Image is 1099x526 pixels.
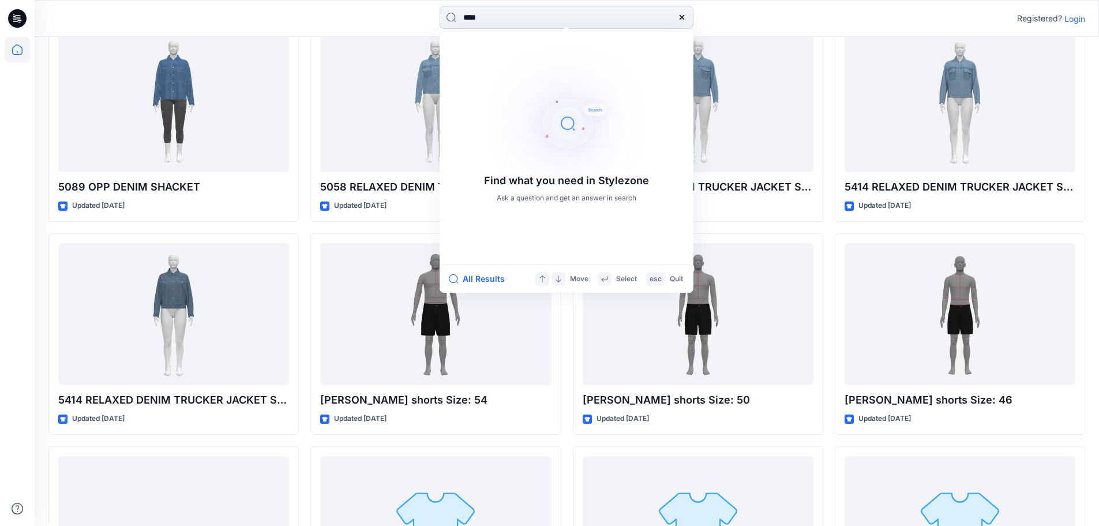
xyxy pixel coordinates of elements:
[334,413,387,425] p: Updated [DATE]
[845,243,1075,386] a: Falkenberg shorts Size: 46
[650,273,662,285] p: esc
[320,392,551,408] p: [PERSON_NAME] shorts Size: 54
[72,413,125,425] p: Updated [DATE]
[1064,13,1085,25] p: Login
[320,243,551,386] a: Falkenberg shorts Size: 54
[474,31,659,216] img: Find what you need
[583,179,813,195] p: 5414 RELAXED DENIM TRUCKER JACKET SEED VERSION: 1
[616,273,637,285] p: Select
[845,392,1075,408] p: [PERSON_NAME] shorts Size: 46
[58,30,289,173] a: 5089 OPP DENIM SHACKET
[570,273,588,285] p: Move
[670,273,683,285] p: Quit
[334,200,387,212] p: Updated [DATE]
[583,243,813,386] a: Falkenberg shorts Size: 50
[583,30,813,173] a: 5414 RELAXED DENIM TRUCKER JACKET SEED VERSION: 1
[58,392,289,408] p: 5414 RELAXED DENIM TRUCKER JACKET SEED
[845,30,1075,173] a: 5414 RELAXED DENIM TRUCKER JACKET SEED VERSION: 2
[320,30,551,173] a: 5058 RELAXED DENIM TRUCKER JACKET
[58,243,289,386] a: 5414 RELAXED DENIM TRUCKER JACKET SEED
[449,272,512,286] button: All Results
[858,200,911,212] p: Updated [DATE]
[583,392,813,408] p: [PERSON_NAME] shorts Size: 50
[320,179,551,195] p: 5058 RELAXED DENIM TRUCKER JACKET
[58,179,289,195] p: 5089 OPP DENIM SHACKET
[597,413,649,425] p: Updated [DATE]
[72,200,125,212] p: Updated [DATE]
[858,413,911,425] p: Updated [DATE]
[845,179,1075,195] p: 5414 RELAXED DENIM TRUCKER JACKET SEED VERSION: 2
[1017,12,1062,25] p: Registered?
